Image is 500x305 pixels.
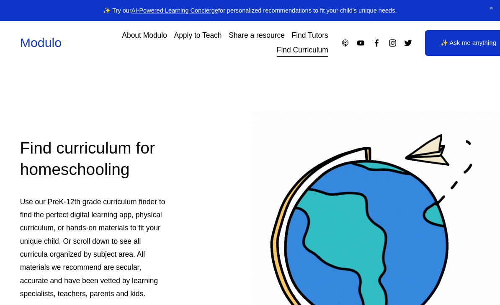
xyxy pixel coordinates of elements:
h2: Find curriculum for homeschooling [20,137,170,180]
a: AI-Powered Learning Concierge [131,7,218,14]
a: YouTube [356,39,365,47]
a: Share a resource [229,28,285,43]
a: About Modulo [122,28,167,43]
a: Find Curriculum [277,43,328,57]
a: Apple Podcasts [341,39,350,47]
a: Find Tutors [292,28,328,43]
a: Instagram [388,39,397,47]
p: Use our PreK-12th grade curriculum finder to find the perfect digital learning app, physical curr... [20,196,170,301]
a: Modulo [20,36,62,50]
a: Facebook [372,39,381,47]
a: Twitter [404,39,412,47]
a: Apply to Teach [174,28,222,43]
